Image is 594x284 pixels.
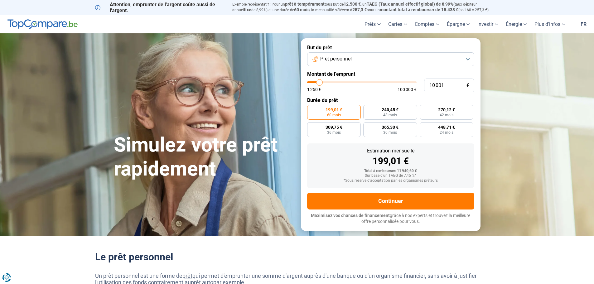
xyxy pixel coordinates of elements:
[294,7,310,12] span: 60 mois
[384,15,411,33] a: Cartes
[326,108,342,112] span: 199,01 €
[344,2,361,7] span: 12.500 €
[182,272,192,279] a: prêt
[232,2,499,13] p: Exemple représentatif : Pour un tous but de , un (taux débiteur annuel de 8,99%) et une durée de ...
[577,15,590,33] a: fr
[285,2,325,7] span: prêt à tempérament
[307,213,474,225] p: grâce à nos experts et trouvez la meilleure offre personnalisée pour vous.
[327,131,341,134] span: 36 mois
[531,15,569,33] a: Plus d'infos
[382,108,398,112] span: 240,45 €
[438,125,455,129] span: 448,71 €
[383,113,397,117] span: 48 mois
[307,45,474,51] label: But du prêt
[411,15,443,33] a: Comptes
[327,113,341,117] span: 60 mois
[326,125,342,129] span: 309,75 €
[367,2,453,7] span: TAEG (Taux annuel effectif global) de 8,99%
[307,97,474,103] label: Durée du prêt
[502,15,531,33] a: Énergie
[440,131,453,134] span: 24 mois
[474,15,502,33] a: Investir
[440,113,453,117] span: 42 mois
[380,7,458,12] span: montant total à rembourser de 15.438 €
[312,169,469,173] div: Total à rembourser: 11 940,60 €
[352,7,367,12] span: 257,3 €
[95,251,499,263] h2: Le prêt personnel
[95,2,225,13] p: Attention, emprunter de l'argent coûte aussi de l'argent.
[383,131,397,134] span: 30 mois
[307,52,474,66] button: Prêt personnel
[320,55,352,62] span: Prêt personnel
[361,15,384,33] a: Prêts
[312,148,469,153] div: Estimation mensuelle
[466,83,469,88] span: €
[312,174,469,178] div: Sur base d'un TAEG de 7,45 %*
[307,87,321,92] span: 1 250 €
[114,133,293,181] h1: Simulez votre prêt rapidement
[244,7,251,12] span: fixe
[443,15,474,33] a: Épargne
[398,87,417,92] span: 100 000 €
[312,179,469,183] div: *Sous réserve d'acceptation par les organismes prêteurs
[307,71,474,77] label: Montant de l'emprunt
[438,108,455,112] span: 270,12 €
[382,125,398,129] span: 365,30 €
[307,193,474,209] button: Continuer
[7,19,78,29] img: TopCompare
[311,213,390,218] span: Maximisez vos chances de financement
[312,156,469,166] div: 199,01 €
